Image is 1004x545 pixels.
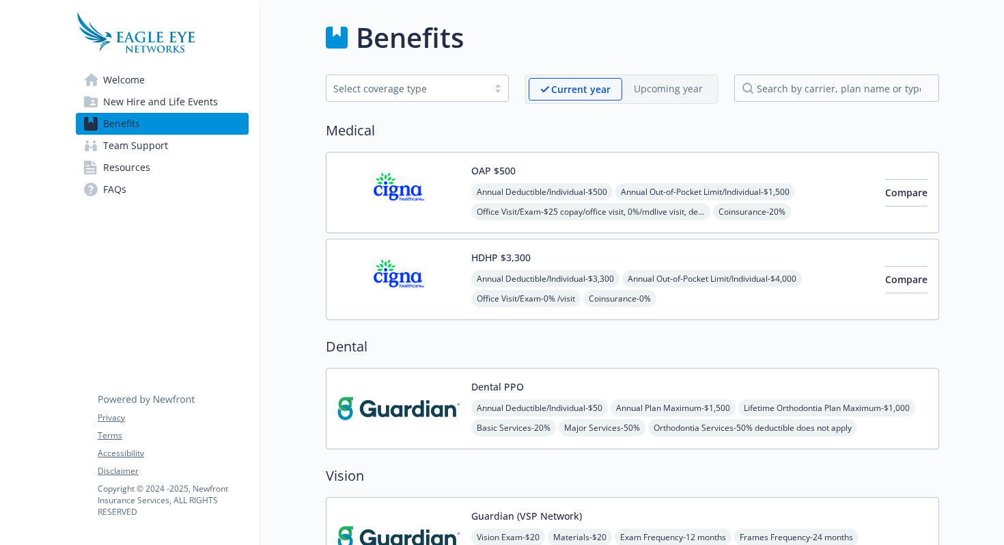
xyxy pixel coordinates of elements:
span: Team Support [103,135,168,157]
span: Compare [885,186,928,199]
a: Resources [76,157,249,178]
button: Guardian (VSP Network) [471,509,582,523]
p: Copyright © 2024 - 2025 , Newfront Insurance Services, ALL RIGHTS RESERVED [98,483,248,518]
span: Basic Services - 20% [471,419,556,436]
a: New Hire and Life Events [76,91,249,113]
a: FAQs [76,178,249,200]
span: Annual Out-of-Pocket Limit/Individual - $1,500 [615,183,795,200]
span: Orthodontia Services - 50% deductible does not apply [648,419,857,436]
span: FAQs [103,178,126,200]
span: Coinsurance - 0% [583,290,656,307]
img: CIGNA carrier logo [337,163,460,222]
span: Welcome [103,69,145,91]
span: Annual Deductible/Individual - $50 [471,399,608,416]
a: Terms [98,429,248,442]
span: Major Services - 50% [559,419,645,436]
a: Accessibility [98,447,248,460]
a: Welcome [76,69,249,91]
span: Lifetime Orthodontia Plan Maximum - $1,000 [738,399,915,416]
span: Resources [103,157,150,178]
span: New Hire and Life Events [103,91,218,113]
button: Compare [885,266,928,293]
span: Annual Deductible/Individual - $500 [471,183,613,200]
span: Office Visit/Exam - $25 copay/office visit, 0%/mdlive visit, deductible does not apply [471,203,710,220]
h2: Vision [326,466,939,486]
span: Office Visit/Exam - 0% /visit [471,290,581,307]
h2: Medical [326,120,939,141]
span: Compare [885,273,928,286]
h1: Benefits [356,17,464,58]
span: Benefits [103,113,140,135]
input: search by carrier, plan name or type [734,75,939,102]
span: Coinsurance - 20% [713,203,791,220]
img: CIGNA carrier logo [337,250,460,308]
button: Dental PPO [471,380,524,394]
span: Annual Out-of-Pocket Limit/Individual - $4,000 [622,270,802,287]
button: OAP $500 [471,163,516,178]
a: Team Support [76,135,249,157]
button: HDHP $3,300 [471,250,531,265]
img: Guardian carrier logo [337,380,460,438]
span: Annual Plan Maximum - $1,500 [611,399,736,416]
div: Select coverage type [333,81,481,96]
a: Benefits [76,113,249,135]
a: Privacy [98,412,248,424]
span: Annual Deductible/Individual - $3,300 [471,270,619,287]
a: Disclaimer [98,465,248,477]
button: Compare [885,179,928,207]
p: Upcoming year [634,81,703,96]
span: Upcoming year [622,78,714,101]
p: Current year [551,82,611,96]
h2: Dental [326,336,939,357]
